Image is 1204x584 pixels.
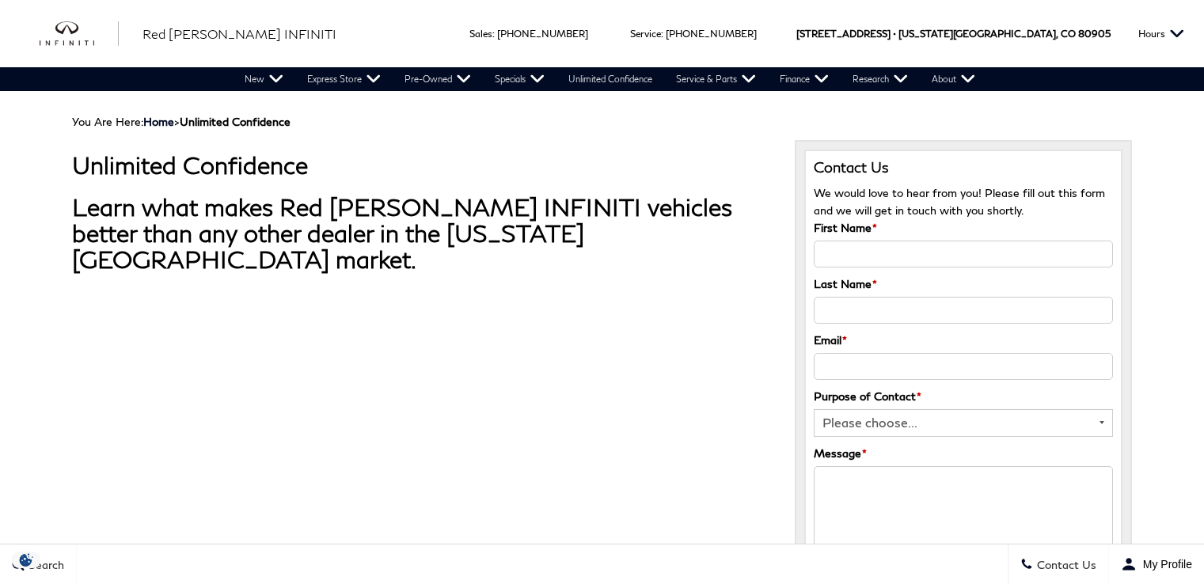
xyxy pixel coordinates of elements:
label: First Name [814,219,877,237]
span: : [492,28,495,40]
span: We would love to hear from you! Please fill out this form and we will get in touch with you shortly. [814,186,1105,217]
label: Message [814,445,867,462]
span: : [661,28,663,40]
a: Research [841,67,920,91]
a: Service & Parts [664,67,768,91]
strong: Learn what makes Red [PERSON_NAME] INFINITI vehicles better than any other dealer in the [US_STAT... [72,192,732,273]
a: [STREET_ADDRESS] • [US_STATE][GEOGRAPHIC_DATA], CO 80905 [796,28,1111,40]
a: [PHONE_NUMBER] [666,28,757,40]
span: > [143,115,291,128]
a: Finance [768,67,841,91]
img: INFINITI [40,21,119,47]
div: Breadcrumbs [72,115,1132,128]
a: Specials [483,67,556,91]
h1: Unlimited Confidence [72,152,771,178]
span: Service [630,28,661,40]
strong: Unlimited Confidence [180,115,291,128]
a: About [920,67,987,91]
span: Red [PERSON_NAME] INFINITI [142,26,336,41]
span: My Profile [1137,558,1192,571]
span: Sales [469,28,492,40]
a: Express Store [295,67,393,91]
a: Pre-Owned [393,67,483,91]
h3: Contact Us [814,159,1113,176]
label: Purpose of Contact [814,388,921,405]
span: You Are Here: [72,115,291,128]
button: Open user profile menu [1109,544,1204,584]
nav: Main Navigation [233,67,987,91]
a: [PHONE_NUMBER] [497,28,588,40]
a: Unlimited Confidence [556,67,664,91]
label: Email [814,332,847,349]
a: Home [143,115,174,128]
a: Red [PERSON_NAME] INFINITI [142,25,336,44]
img: Opt-Out Icon [8,552,44,568]
section: Click to Open Cookie Consent Modal [8,552,44,568]
iframe: YouTube video player [72,305,515,555]
span: Contact Us [1033,558,1096,571]
label: Last Name [814,275,877,293]
a: infiniti [40,21,119,47]
a: New [233,67,295,91]
span: Search [25,558,64,571]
